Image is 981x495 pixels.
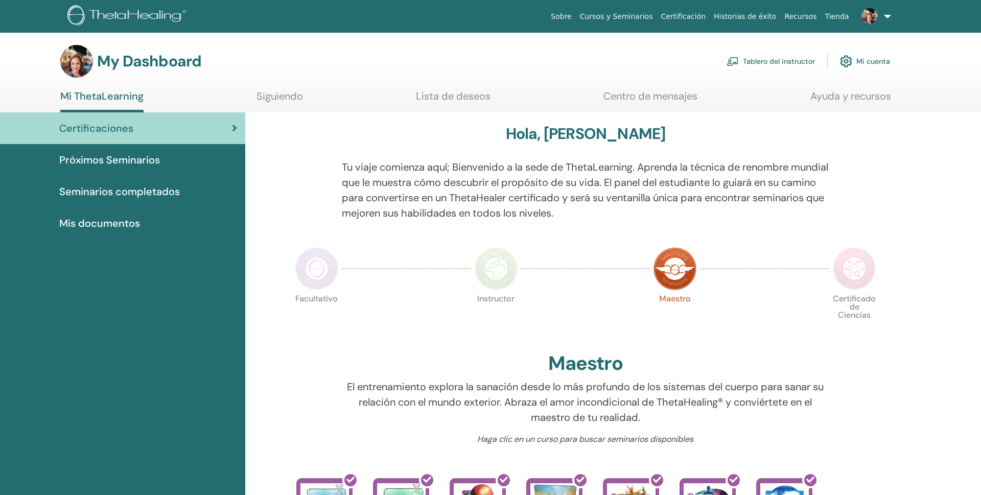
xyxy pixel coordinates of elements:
[342,159,830,221] p: Tu viaje comienza aquí; Bienvenido a la sede de ThetaLearning. Aprenda la técnica de renombre mun...
[603,90,697,110] a: Centro de mensajes
[840,50,890,73] a: Mi cuenta
[727,50,815,73] a: Tablero del instructor
[295,295,338,338] p: Facultativo
[840,53,852,70] img: cog.svg
[416,90,491,110] a: Lista de deseos
[780,7,821,26] a: Recursos
[833,247,876,290] img: Certificate of Science
[547,7,575,26] a: Sobre
[59,152,160,168] span: Próximos Seminarios
[653,247,696,290] img: Master
[475,247,518,290] img: Instructor
[59,121,133,136] span: Certificaciones
[821,7,853,26] a: Tienda
[67,5,190,28] img: logo.png
[653,295,696,338] p: Maestro
[295,247,338,290] img: Practitioner
[59,184,180,199] span: Seminarios completados
[342,433,830,445] p: Haga clic en un curso para buscar seminarios disponibles
[861,8,878,25] img: default.jpg
[833,295,876,338] p: Certificado de Ciencias
[475,295,518,338] p: Instructor
[548,352,623,375] h2: Maestro
[810,90,891,110] a: Ayuda y recursos
[506,125,666,143] h3: Hola, [PERSON_NAME]
[256,90,303,110] a: Siguiendo
[727,57,739,66] img: chalkboard-teacher.svg
[342,379,830,425] p: El entrenamiento explora la sanación desde lo más profundo de los sistemas del cuerpo para sanar ...
[576,7,657,26] a: Cursos y Seminarios
[97,52,201,70] h3: My Dashboard
[60,90,144,112] a: Mi ThetaLearning
[710,7,780,26] a: Historias de éxito
[60,45,93,78] img: default.jpg
[59,216,140,231] span: Mis documentos
[657,7,710,26] a: Certificación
